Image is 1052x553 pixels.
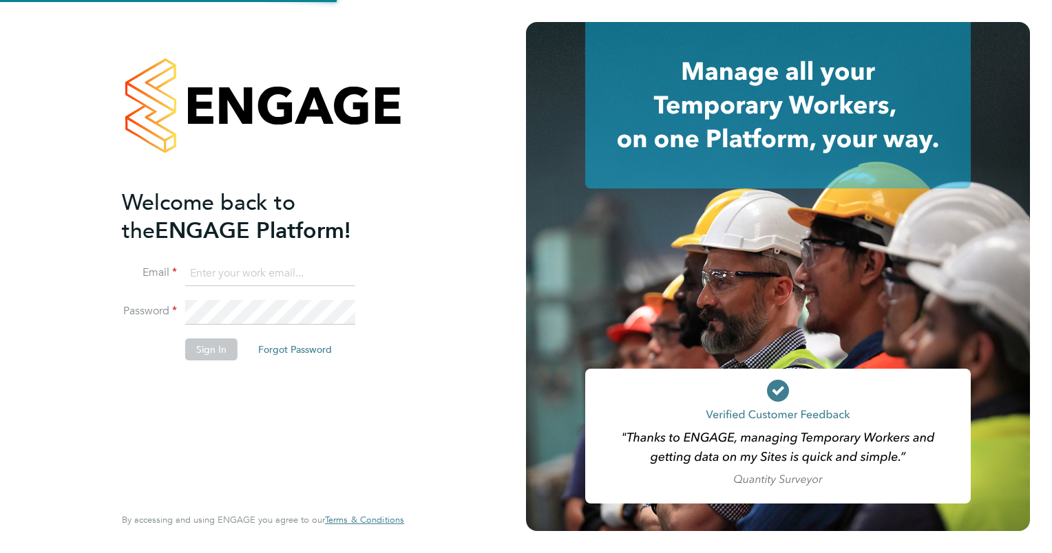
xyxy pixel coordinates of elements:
[122,514,404,525] span: By accessing and using ENGAGE you agree to our
[247,338,343,360] button: Forgot Password
[122,304,177,318] label: Password
[185,261,355,286] input: Enter your work email...
[122,189,295,244] span: Welcome back to the
[185,338,238,360] button: Sign In
[122,188,390,245] h2: ENGAGE Platform!
[325,514,404,525] span: Terms & Conditions
[122,265,177,280] label: Email
[325,514,404,525] a: Terms & Conditions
